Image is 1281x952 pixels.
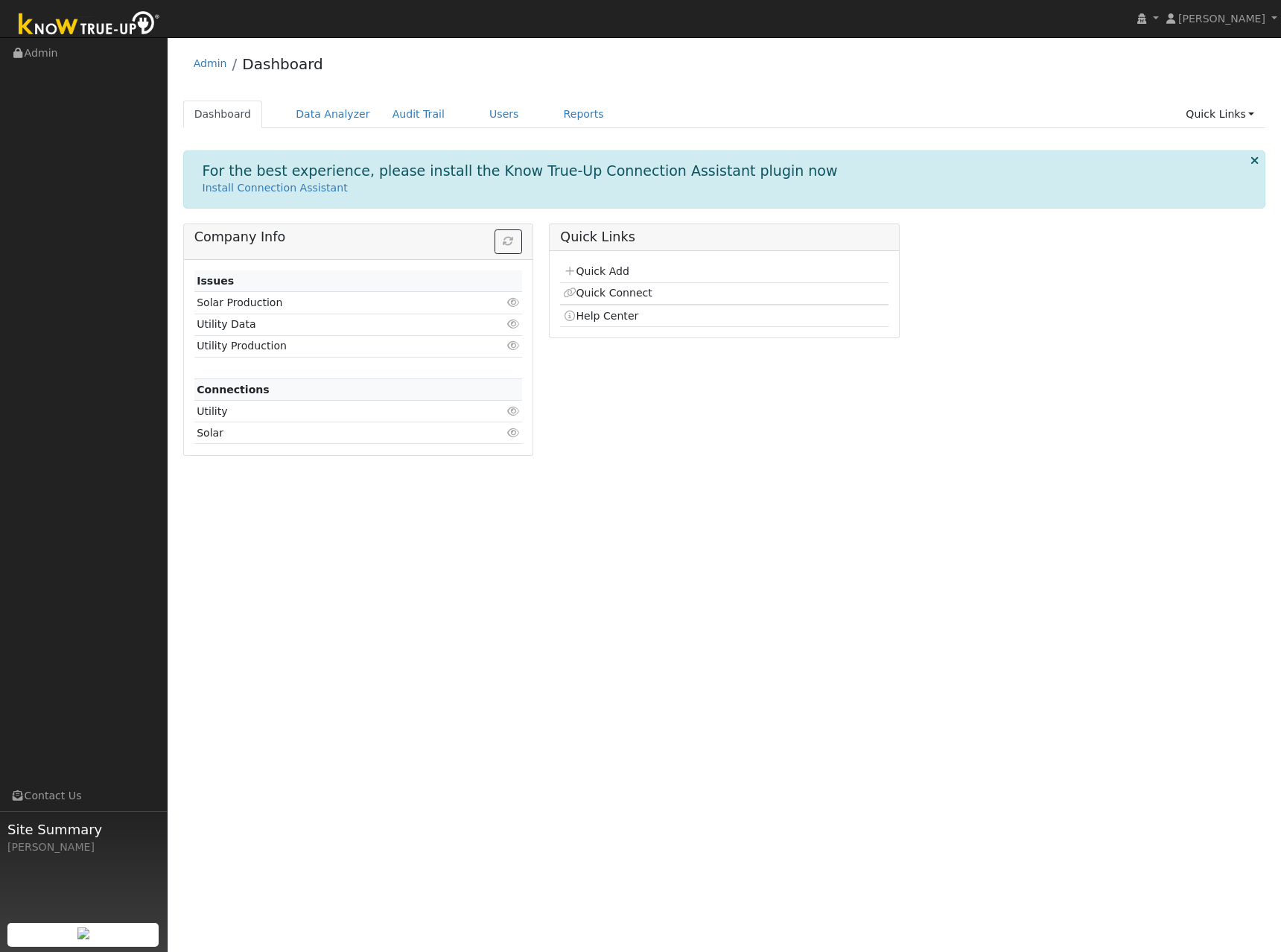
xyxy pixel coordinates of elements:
[197,384,270,396] strong: Connections
[194,57,227,69] a: Admin
[563,310,639,322] a: Help Center
[183,101,263,128] a: Dashboard
[560,229,888,245] h5: Quick Links
[553,101,615,128] a: Reports
[506,340,520,351] i: Click to view
[194,292,469,314] td: Solar Production
[506,319,520,329] i: Click to view
[1174,101,1265,128] a: Quick Links
[506,406,520,416] i: Click to view
[203,162,838,180] h1: For the best experience, please install the Know True-Up Connection Assistant plugin now
[203,182,348,194] a: Install Connection Assistant
[194,314,469,335] td: Utility Data
[563,287,652,299] a: Quick Connect
[242,55,323,73] a: Dashboard
[506,297,520,308] i: Click to view
[563,265,629,277] a: Quick Add
[506,428,520,438] i: Click to view
[478,101,530,128] a: Users
[194,422,469,444] td: Solar
[7,819,159,840] span: Site Summary
[194,335,469,357] td: Utility Production
[285,101,381,128] a: Data Analyzer
[7,840,159,855] div: [PERSON_NAME]
[381,101,456,128] a: Audit Trail
[194,401,469,422] td: Utility
[1178,13,1265,25] span: [PERSON_NAME]
[11,8,168,42] img: Know True-Up
[77,927,89,939] img: retrieve
[194,229,522,245] h5: Company Info
[197,275,234,287] strong: Issues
